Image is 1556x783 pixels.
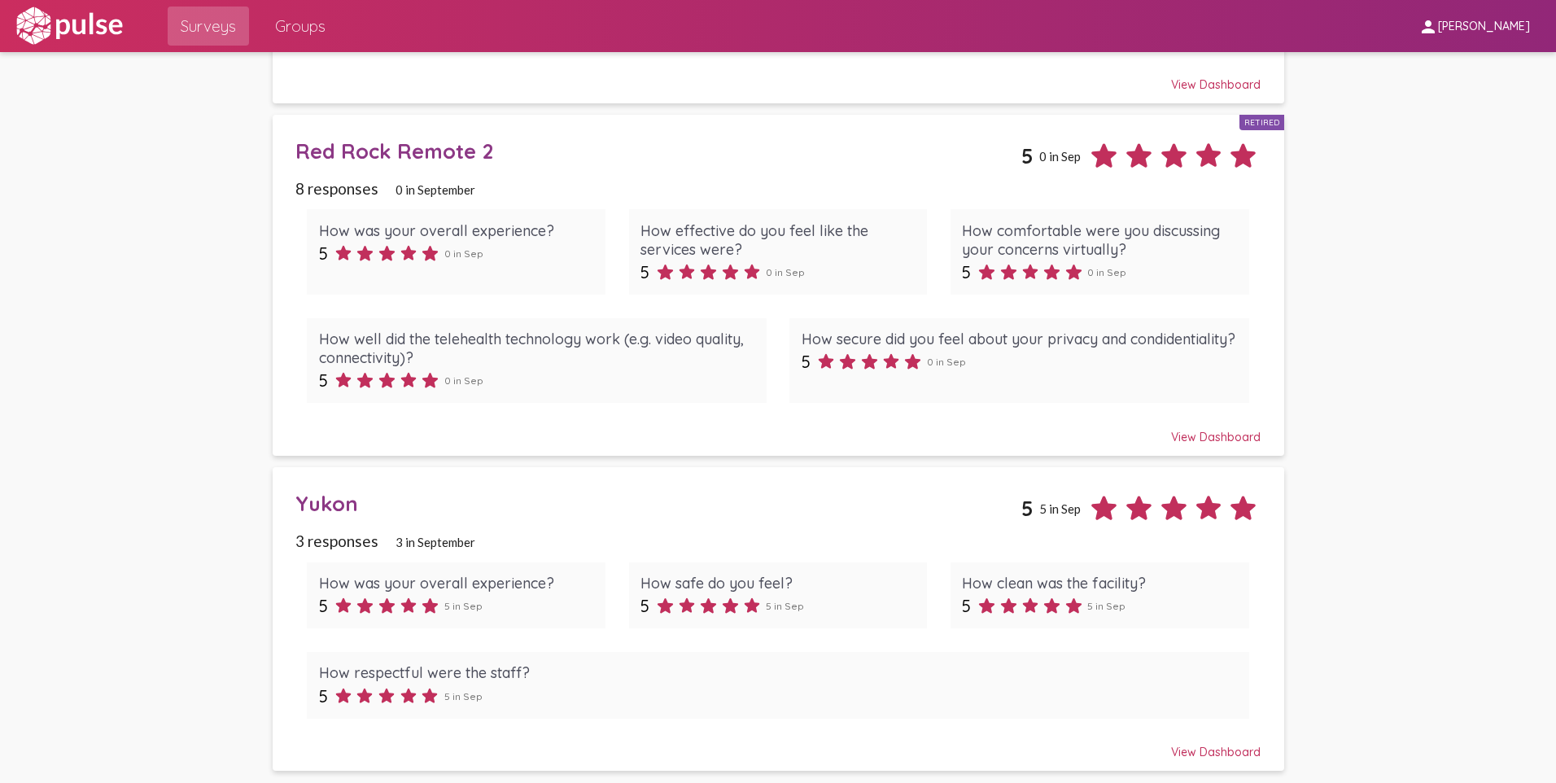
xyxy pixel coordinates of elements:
[273,115,1284,456] a: Red Rock Remote 2Retired50 in Sep8 responses0 in SeptemberHow was your overall experience?50 in S...
[273,467,1284,771] a: Yukon55 in Sep3 responses3 in SeptemberHow was your overall experience?55 in SepHow safe do you f...
[319,370,328,391] span: 5
[1087,600,1125,612] span: 5 in Sep
[262,7,339,46] a: Groups
[295,730,1261,759] div: View Dashboard
[168,7,249,46] a: Surveys
[319,663,1238,682] div: How respectful were the staff?
[444,247,483,260] span: 0 in Sep
[13,6,125,46] img: white-logo.svg
[927,356,966,368] span: 0 in Sep
[319,221,594,240] div: How was your overall experience?
[1039,501,1081,516] span: 5 in Sep
[1438,20,1530,34] span: [PERSON_NAME]
[444,600,483,612] span: 5 in Sep
[444,374,483,387] span: 0 in Sep
[319,686,328,706] span: 5
[640,596,649,616] span: 5
[640,262,649,282] span: 5
[295,179,378,198] span: 8 responses
[962,262,971,282] span: 5
[1418,17,1438,37] mat-icon: person
[1021,143,1034,168] span: 5
[319,574,594,593] div: How was your overall experience?
[640,221,916,259] div: How effective do you feel like the services were?
[295,63,1261,92] div: View Dashboard
[295,531,378,550] span: 3 responses
[319,330,755,367] div: How well did the telehealth technology work (e.g. video quality, connectivity)?
[319,596,328,616] span: 5
[802,352,811,372] span: 5
[295,415,1261,444] div: View Dashboard
[962,221,1237,259] div: How comfortable were you discussing your concerns virtually?
[319,243,328,264] span: 5
[295,138,1021,164] div: Red Rock Remote 2
[802,330,1238,348] div: How secure did you feel about your privacy and condidentiality?
[766,266,805,278] span: 0 in Sep
[962,574,1237,593] div: How clean was the facility?
[295,491,1021,516] div: Yukon
[640,574,916,593] div: How safe do you feel?
[396,182,475,197] span: 0 in September
[1039,149,1081,164] span: 0 in Sep
[1021,496,1034,521] span: 5
[275,11,326,41] span: Groups
[766,600,804,612] span: 5 in Sep
[396,535,475,549] span: 3 in September
[181,11,236,41] span: Surveys
[1239,115,1284,130] div: Retired
[962,596,971,616] span: 5
[444,690,483,702] span: 5 in Sep
[1087,266,1126,278] span: 0 in Sep
[1405,11,1543,41] button: [PERSON_NAME]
